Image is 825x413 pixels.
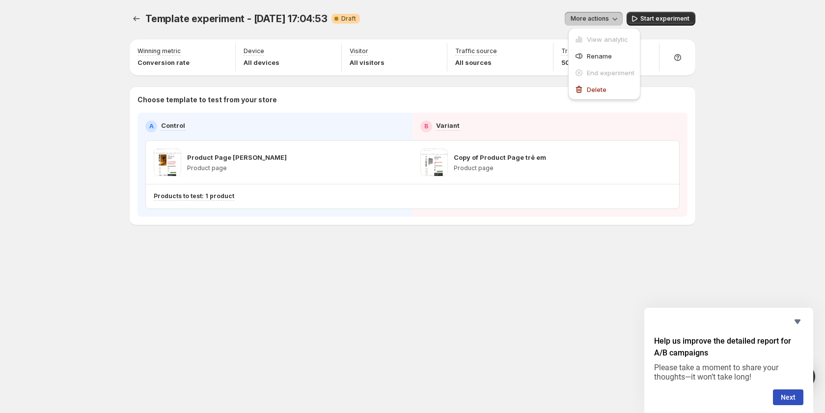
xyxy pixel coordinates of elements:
button: Delete [571,81,637,97]
button: End experiment [571,64,637,80]
p: Product Page [PERSON_NAME] [187,152,287,162]
img: Product Page dân văn phòng [154,148,181,176]
p: Winning metric [137,47,181,55]
span: Start experiment [640,15,689,23]
p: Products to test: 1 product [154,192,234,200]
p: Conversion rate [137,58,190,67]
button: More actions [565,12,623,26]
p: Control [161,120,185,130]
div: Help us improve the detailed report for A/B campaigns [654,316,803,405]
button: Experiments [130,12,143,26]
p: Product page [187,164,287,172]
span: Template experiment - [DATE] 17:04:53 [145,13,328,25]
button: Rename [571,48,637,63]
p: 50 - 50 [561,58,595,67]
p: Traffic split [561,47,595,55]
p: Product page [454,164,546,172]
img: Copy of Product Page trẻ em [420,148,448,176]
p: All devices [244,58,279,67]
p: Device [244,47,264,55]
h2: B [424,122,428,130]
span: Rename [587,52,612,60]
p: All sources [455,58,497,67]
p: Copy of Product Page trẻ em [454,152,546,162]
span: Delete [587,86,606,93]
p: Please take a moment to share your thoughts—it won’t take long! [654,363,803,382]
h2: A [149,122,154,130]
p: Visitor [350,47,368,55]
span: Draft [341,15,356,23]
button: Hide survey [792,316,803,327]
h2: Help us improve the detailed report for A/B campaigns [654,335,803,359]
button: Start experiment [627,12,695,26]
button: View analytic [571,31,637,47]
p: All visitors [350,58,385,67]
p: Traffic source [455,47,497,55]
span: More actions [571,15,609,23]
button: Next question [773,389,803,405]
p: Variant [436,120,460,130]
span: End experiment [587,69,634,77]
span: View analytic [587,35,628,43]
p: Choose template to test from your store [137,95,687,105]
